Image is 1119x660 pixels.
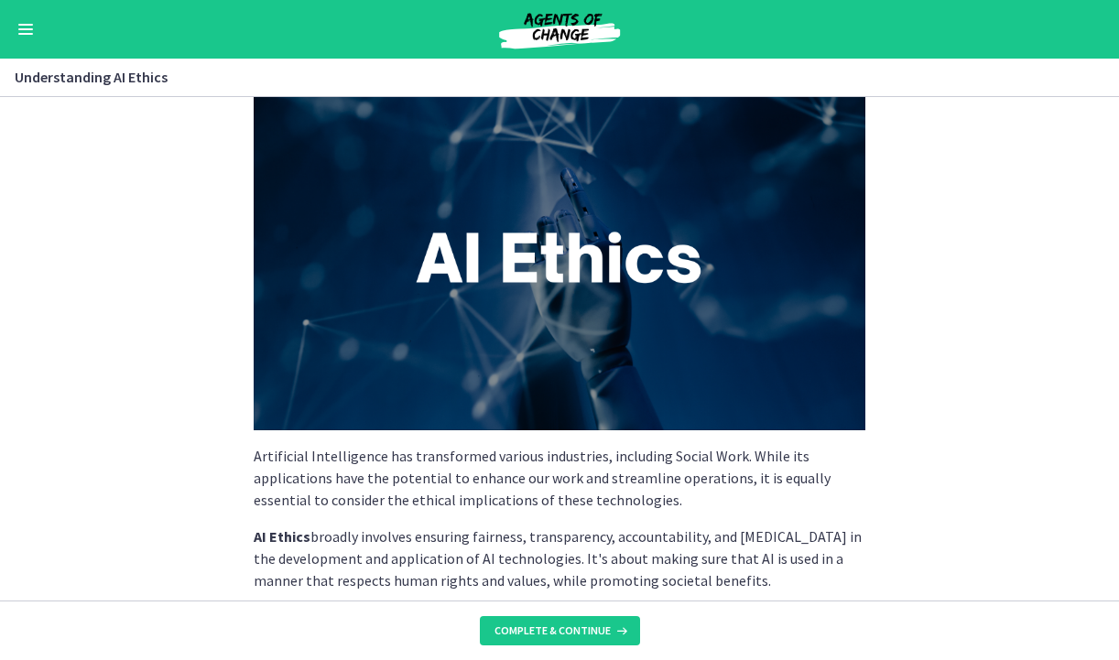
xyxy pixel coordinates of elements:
p: broadly involves ensuring fairness, transparency, accountability, and [MEDICAL_DATA] in the devel... [254,525,865,591]
strong: AI Ethics [254,527,310,546]
h3: Understanding AI Ethics [15,66,1082,88]
button: Complete & continue [480,616,640,645]
img: Agents of Change [450,7,669,51]
span: Complete & continue [494,623,611,638]
img: Black_Minimalist_Modern_AI_Robot_Presentation_%282%29.png [254,86,865,430]
p: Artificial Intelligence has transformed various industries, including Social Work. While its appl... [254,445,865,511]
button: Enable menu [15,18,37,40]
